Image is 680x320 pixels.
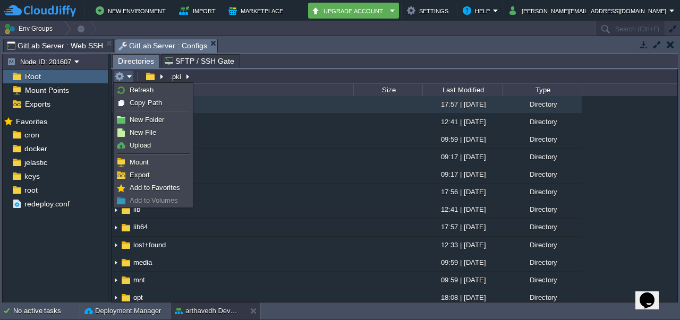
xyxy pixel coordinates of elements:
[130,86,154,94] span: Refresh
[120,257,132,269] img: AMDAwAAAACH5BAEAAAAALAAAAAABAAEAAAICRAEAOw==
[4,21,56,36] button: Env Groups
[4,4,76,18] img: CloudJiffy
[502,254,582,271] div: Directory
[115,127,191,139] a: New File
[120,204,132,216] img: AMDAwAAAACH5BAEAAAAALAAAAAABAAEAAAICRAEAOw==
[503,84,582,96] div: Type
[130,158,149,166] span: Mount
[422,254,502,271] div: 09:59 | [DATE]
[502,201,582,218] div: Directory
[23,72,42,81] a: Root
[502,289,582,306] div: Directory
[509,4,669,17] button: [PERSON_NAME][EMAIL_ADDRESS][DOMAIN_NAME]
[422,166,502,183] div: 09:17 | [DATE]
[132,293,144,302] a: opt
[130,99,162,107] span: Copy Path
[115,140,191,151] a: Upload
[502,166,582,183] div: Directory
[423,84,502,96] div: Last Modified
[112,255,120,271] img: AMDAwAAAACH5BAEAAAAALAAAAAABAAEAAAICRAEAOw==
[463,4,493,17] button: Help
[22,171,41,181] a: keys
[112,272,120,289] img: AMDAwAAAACH5BAEAAAAALAAAAAABAAEAAAICRAEAOw==
[422,289,502,306] div: 18:08 | [DATE]
[22,199,71,209] a: redeploy.conf
[502,131,582,148] div: Directory
[14,117,49,126] a: Favorites
[115,182,191,194] a: Add to Favorites
[118,39,208,53] span: GitLab Server : Configs
[132,275,147,284] span: mnt
[7,57,74,66] button: Node ID: 201607
[120,292,132,304] img: AMDAwAAAACH5BAEAAAAALAAAAAABAAEAAAICRAEAOw==
[115,114,191,126] a: New Folder
[96,4,169,17] button: New Environment
[635,278,669,309] iframe: chat widget
[422,201,502,218] div: 12:41 | [DATE]
[22,144,49,153] a: docker
[354,84,422,96] div: Size
[175,306,242,316] button: arthavedh DevOps Lab - GitLab Server
[84,306,161,316] button: Deployment Manager
[422,184,502,200] div: 17:56 | [DATE]
[112,220,120,236] img: AMDAwAAAACH5BAEAAAAALAAAAAABAAEAAAICRAEAOw==
[22,158,49,167] a: jelastic
[22,185,39,195] a: root
[179,4,219,17] button: Import
[422,131,502,148] div: 09:59 | [DATE]
[120,239,132,251] img: AMDAwAAAACH5BAEAAAAALAAAAAABAAEAAAICRAEAOw==
[120,274,132,286] img: AMDAwAAAACH5BAEAAAAALAAAAAABAAEAAAICRAEAOw==
[130,128,156,136] span: New File
[13,302,80,319] div: No active tasks
[422,149,502,165] div: 09:17 | [DATE]
[115,157,191,168] a: Mount
[112,290,120,306] img: AMDAwAAAACH5BAEAAAAALAAAAAABAAEAAAICRAEAOw==
[502,149,582,165] div: Directory
[115,84,191,96] a: Refresh
[22,130,41,140] a: cron
[407,4,452,17] button: Settings
[132,258,154,267] a: media
[118,55,154,68] span: Directories
[165,55,234,67] span: SFTP / SSH Gate
[112,237,120,254] img: AMDAwAAAACH5BAEAAAAALAAAAAABAAEAAAICRAEAOw==
[502,272,582,288] div: Directory
[130,116,164,124] span: New Folder
[115,195,191,206] a: Add to Volumes
[130,171,150,179] span: Export
[228,4,286,17] button: Marketplace
[422,237,502,253] div: 12:33 | [DATE]
[130,184,180,192] span: Add to Favorites
[115,169,191,181] a: Export
[502,184,582,200] div: Directory
[422,219,502,235] div: 17:57 | [DATE]
[132,222,149,231] a: lib64
[132,205,142,214] a: lib
[311,4,387,17] button: Upgrade Account
[422,114,502,130] div: 12:41 | [DATE]
[502,219,582,235] div: Directory
[7,39,103,52] span: GitLab Server : Web SSH
[502,96,582,113] div: Directory
[23,85,71,95] a: Mount Points
[422,272,502,288] div: 09:59 | [DATE]
[422,96,502,113] div: 17:57 | [DATE]
[113,84,353,96] div: Name
[120,222,132,233] img: AMDAwAAAACH5BAEAAAAALAAAAAABAAEAAAICRAEAOw==
[23,99,52,109] a: Exports
[502,237,582,253] div: Directory
[112,69,677,84] input: Click to enter the path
